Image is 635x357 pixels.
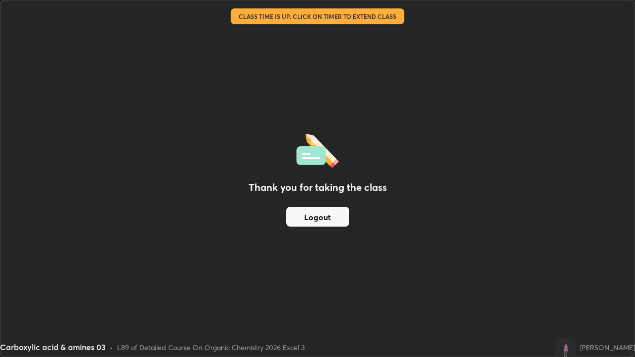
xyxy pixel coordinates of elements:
img: 807bcb3d27944c288ab7064a26e4c203.png [556,337,575,357]
h2: Thank you for taking the class [249,180,387,195]
div: L89 of Detailed Course On Organic Chemistry 2026 Excel 3 [117,342,305,353]
img: offlineFeedback.1438e8b3.svg [296,130,339,168]
div: [PERSON_NAME] [579,342,635,353]
div: • [110,342,113,353]
button: Logout [286,207,349,227]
